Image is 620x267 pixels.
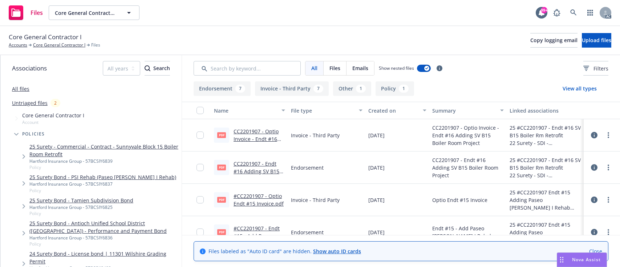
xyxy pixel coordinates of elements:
[510,124,581,139] div: 25 #CC2201907 - Endt #16 SV B15 Boiler Rm Retrofit
[29,241,179,247] span: Policy
[196,132,204,139] input: Toggle Row Selected
[291,228,324,236] span: Endorsement
[208,247,361,255] span: Files labeled as "Auto ID card" are hidden.
[566,5,581,20] a: Search
[510,107,581,114] div: Linked associations
[214,107,277,114] div: Name
[429,102,506,119] button: Summary
[432,107,495,114] div: Summary
[604,228,613,236] a: more
[432,196,487,204] span: Optio Endt #15 Invoice
[557,252,607,267] button: Nova Assist
[29,158,179,164] div: Hartford Insurance Group - 57BCSIY6839
[604,131,613,139] a: more
[589,247,602,255] a: Close
[352,64,368,72] span: Emails
[29,210,133,217] span: Policy
[333,81,371,96] button: Other
[49,5,139,20] button: Core General Contractor I
[368,228,385,236] span: [DATE]
[291,164,324,171] span: Endorsement
[365,102,430,119] button: Created on
[313,248,361,255] a: Show auto ID cards
[22,119,84,125] span: Account
[255,81,329,96] button: Invoice - Third Party
[530,33,578,48] button: Copy logging email
[432,224,503,240] span: Endt #15 - Add Paseo [PERSON_NAME] I Rehab
[510,156,581,171] div: 25 #CC2201907 - Endt #16 SV B15 Boiler Rm Retrofit
[211,102,288,119] button: Name
[91,42,100,48] span: Files
[234,128,284,158] a: CC2201907 - Optio Invoice - Endt #16 Adding SV B15 Boiler Room Project.pdf
[510,171,581,179] div: 22 Surety - SDI - Miscellaneous | Subcontract Default
[234,225,280,255] a: #CC2201907 - Endt #15 - Add Paseo [PERSON_NAME] I Rehab.pdf
[432,156,503,179] span: CC2201907 - Endt #16 Adding SV B15 Boiler Room Project
[29,187,176,194] span: Policy
[217,197,226,202] span: pdf
[291,107,354,114] div: File type
[196,196,204,203] input: Toggle Row Selected
[234,193,284,207] a: #CC2201907 - Optio Endt #15 Invoice.pdf
[583,65,608,72] span: Filters
[194,61,301,76] input: Search by keyword...
[145,61,170,75] div: Search
[376,81,414,96] button: Policy
[583,61,608,76] button: Filters
[593,65,608,72] span: Filters
[368,107,419,114] div: Created on
[507,102,584,119] button: Linked associations
[196,228,204,236] input: Toggle Row Selected
[12,64,47,73] span: Associations
[29,181,176,187] div: Hartford Insurance Group - 57BCSIY6837
[29,250,179,265] a: 24 Surety Bond - License bond | 11301 Wilshire Grading Permit
[311,64,317,72] span: All
[235,85,245,93] div: 7
[582,33,611,48] button: Upload files
[550,5,564,20] a: Report a Bug
[29,204,133,210] div: Hartford Insurance Group - 57BCSIY6825
[29,197,133,204] a: 25 Surety Bond - Tamien Subdivision Bond
[541,7,547,13] div: 99+
[29,173,176,181] a: 25 Surety Bond - PSI Rehab (Paseo [PERSON_NAME] I Rehab)
[55,9,118,17] span: Core General Contractor I
[196,164,204,171] input: Toggle Row Selected
[368,196,385,204] span: [DATE]
[291,196,340,204] span: Invoice - Third Party
[29,164,179,170] span: Policy
[29,143,179,158] a: 25 Surety - Commercial - Contract - Sunnyvale Block 15 Boiler Room Retrofit
[9,42,27,48] a: Accounts
[604,195,613,204] a: more
[368,132,385,139] span: [DATE]
[145,61,170,76] button: SearchSearch
[22,112,84,119] span: Core General Contractor I
[288,102,365,119] button: File type
[583,5,597,20] a: Switch app
[29,235,179,241] div: Hartford Insurance Group - 57BCSIY6836
[196,107,204,114] input: Select all
[582,37,611,44] span: Upload files
[33,42,85,48] a: Core General Contractor I
[31,10,43,16] span: Files
[217,229,226,235] span: pdf
[368,164,385,171] span: [DATE]
[432,124,503,147] span: CC2201907 - Optio Invoice - Endt #16 Adding SV B15 Boiler Room Project
[379,65,414,71] span: Show nested files
[194,81,251,96] button: Endorsement
[510,139,581,147] div: 22 Surety - SDI - Miscellaneous | Subcontract Default
[551,81,608,96] button: View all types
[557,253,566,267] div: Drag to move
[12,85,29,92] a: All files
[217,132,226,138] span: pdf
[50,99,60,107] div: 2
[510,189,581,211] div: 25 #CC2201907 Endt #15 Adding Paseo [PERSON_NAME] I Rehab Project
[291,132,340,139] span: Invoice - Third Party
[234,160,279,190] a: CC2201907 - Endt #16 Adding SV B15 Boiler Room Project.pdf
[9,32,82,42] span: Core General Contractor I
[530,37,578,44] span: Copy logging email
[329,64,340,72] span: Files
[145,65,150,71] svg: Search
[29,219,179,235] a: 25 Surety Bond - Antioch Unified School District ([GEOGRAPHIC_DATA]) - Performance and Payment Bond
[572,256,601,263] span: Nova Assist
[356,85,366,93] div: 1
[313,85,323,93] div: 7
